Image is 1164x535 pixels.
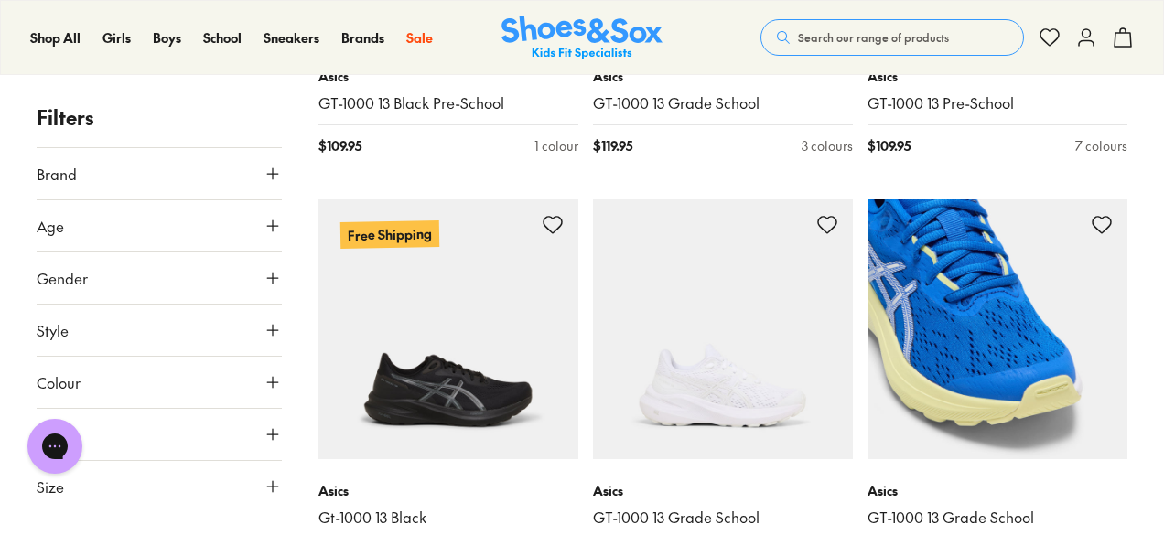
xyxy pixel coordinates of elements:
a: Sale [406,28,433,48]
span: Shop All [30,28,81,47]
button: Age [37,200,282,251]
a: Girls [102,28,131,48]
span: Brand [37,163,77,185]
button: Colour [37,357,282,408]
a: GT-1000 13 Black Pre-School [318,93,578,113]
a: Free Shipping [318,199,578,459]
a: GT-1000 13 Grade School [593,508,853,528]
p: Asics [868,67,1127,86]
p: Asics [868,481,1127,500]
p: Asics [318,481,578,500]
p: Free Shipping [340,220,439,249]
a: GT-1000 13 Grade School [868,508,1127,528]
p: Filters [37,102,282,133]
span: Colour [37,371,81,393]
button: Price [37,409,282,460]
a: Brands [341,28,384,48]
button: Brand [37,148,282,199]
span: Search our range of products [798,29,949,46]
p: Asics [593,481,853,500]
button: Style [37,305,282,356]
a: Shoes & Sox [501,16,663,60]
iframe: Gorgias live chat messenger [18,412,92,480]
span: $ 109.95 [868,136,911,155]
div: 3 colours [802,136,853,155]
span: Girls [102,28,131,47]
span: Sale [406,28,433,47]
a: Boys [153,28,181,48]
div: 1 colour [534,136,578,155]
a: School [203,28,242,48]
button: Search our range of products [760,19,1024,56]
div: 7 colours [1075,136,1127,155]
a: GT-1000 13 Grade School [593,93,853,113]
p: Asics [318,67,578,86]
span: Size [37,476,64,498]
span: School [203,28,242,47]
span: $ 109.95 [318,136,361,155]
span: Age [37,215,64,237]
a: Shop All [30,28,81,48]
button: Gender [37,252,282,304]
span: $ 119.95 [593,136,632,155]
a: Sneakers [264,28,319,48]
span: Boys [153,28,181,47]
img: SNS_Logo_Responsive.svg [501,16,663,60]
p: Asics [593,67,853,86]
span: Sneakers [264,28,319,47]
a: Gt-1000 13 Black [318,508,578,528]
span: Brands [341,28,384,47]
span: Gender [37,267,88,289]
a: GT-1000 13 Pre-School [868,93,1127,113]
span: Style [37,319,69,341]
button: Size [37,461,282,512]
